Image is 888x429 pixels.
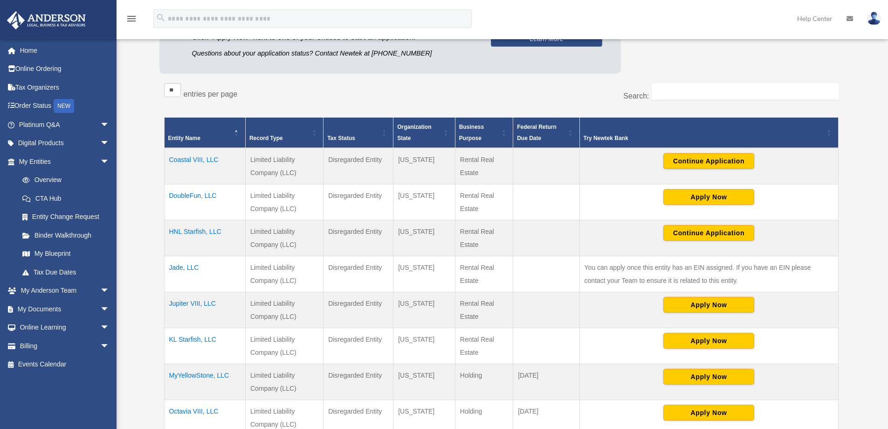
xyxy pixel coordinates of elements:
[663,333,754,349] button: Apply Now
[245,292,323,328] td: Limited Liability Company (LLC)
[324,220,393,256] td: Disregarded Entity
[393,364,455,400] td: [US_STATE]
[393,220,455,256] td: [US_STATE]
[192,48,477,59] p: Questions about your application status? Contact Newtek at [PHONE_NUMBER]
[393,256,455,292] td: [US_STATE]
[126,13,137,24] i: menu
[455,148,513,184] td: Rental Real Estate
[579,118,838,148] th: Try Newtek Bank : Activate to sort
[393,292,455,328] td: [US_STATE]
[164,328,245,364] td: KL Starfish, LLC
[245,328,323,364] td: Limited Liability Company (LLC)
[393,118,455,148] th: Organization State: Activate to sort
[13,245,119,263] a: My Blueprint
[164,118,245,148] th: Entity Name: Activate to invert sorting
[164,148,245,184] td: Coastal VIII, LLC
[13,226,119,245] a: Binder Walkthrough
[249,135,283,141] span: Record Type
[663,189,754,205] button: Apply Now
[324,256,393,292] td: Disregarded Entity
[7,78,124,97] a: Tax Organizers
[867,12,881,25] img: User Pic
[623,92,649,100] label: Search:
[7,318,124,337] a: Online Learningarrow_drop_down
[324,118,393,148] th: Tax Status: Activate to sort
[164,292,245,328] td: Jupiter VIII, LLC
[455,256,513,292] td: Rental Real Estate
[324,292,393,328] td: Disregarded Entity
[455,292,513,328] td: Rental Real Estate
[513,118,579,148] th: Federal Return Due Date: Activate to sort
[100,134,119,153] span: arrow_drop_down
[245,256,323,292] td: Limited Liability Company (LLC)
[324,148,393,184] td: Disregarded Entity
[7,41,124,60] a: Home
[245,118,323,148] th: Record Type: Activate to sort
[663,369,754,385] button: Apply Now
[7,115,124,134] a: Platinum Q&Aarrow_drop_down
[164,220,245,256] td: HNL Starfish, LLC
[7,300,124,318] a: My Documentsarrow_drop_down
[13,263,119,281] a: Tax Due Dates
[455,184,513,220] td: Rental Real Estate
[184,90,238,98] label: entries per page
[455,364,513,400] td: Holding
[7,337,124,355] a: Billingarrow_drop_down
[393,328,455,364] td: [US_STATE]
[156,13,166,23] i: search
[245,364,323,400] td: Limited Liability Company (LLC)
[397,124,431,141] span: Organization State
[7,152,119,171] a: My Entitiesarrow_drop_down
[7,281,124,300] a: My Anderson Teamarrow_drop_down
[164,364,245,400] td: MyYellowStone, LLC
[245,220,323,256] td: Limited Liability Company (LLC)
[245,184,323,220] td: Limited Liability Company (LLC)
[100,152,119,171] span: arrow_drop_down
[663,297,754,313] button: Apply Now
[663,405,754,421] button: Apply Now
[100,281,119,301] span: arrow_drop_down
[324,364,393,400] td: Disregarded Entity
[13,208,119,226] a: Entity Change Request
[517,124,557,141] span: Federal Return Due Date
[4,11,89,29] img: Anderson Advisors Platinum Portal
[584,133,824,144] div: Try Newtek Bank
[7,355,124,374] a: Events Calendar
[513,364,579,400] td: [DATE]
[164,184,245,220] td: DoubleFun, LLC
[579,256,838,292] td: You can apply once this entity has an EIN assigned. If you have an EIN please contact your Team t...
[455,220,513,256] td: Rental Real Estate
[324,184,393,220] td: Disregarded Entity
[663,153,754,169] button: Continue Application
[13,189,119,208] a: CTA Hub
[13,171,114,190] a: Overview
[100,318,119,338] span: arrow_drop_down
[455,118,513,148] th: Business Purpose: Activate to sort
[7,134,124,153] a: Digital Productsarrow_drop_down
[7,97,124,116] a: Order StatusNEW
[100,300,119,319] span: arrow_drop_down
[100,115,119,134] span: arrow_drop_down
[7,60,124,78] a: Online Ordering
[393,148,455,184] td: [US_STATE]
[168,135,200,141] span: Entity Name
[54,99,74,113] div: NEW
[393,184,455,220] td: [US_STATE]
[164,256,245,292] td: Jade, LLC
[100,337,119,356] span: arrow_drop_down
[126,16,137,24] a: menu
[324,328,393,364] td: Disregarded Entity
[663,225,754,241] button: Continue Application
[455,328,513,364] td: Rental Real Estate
[245,148,323,184] td: Limited Liability Company (LLC)
[327,135,355,141] span: Tax Status
[459,124,484,141] span: Business Purpose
